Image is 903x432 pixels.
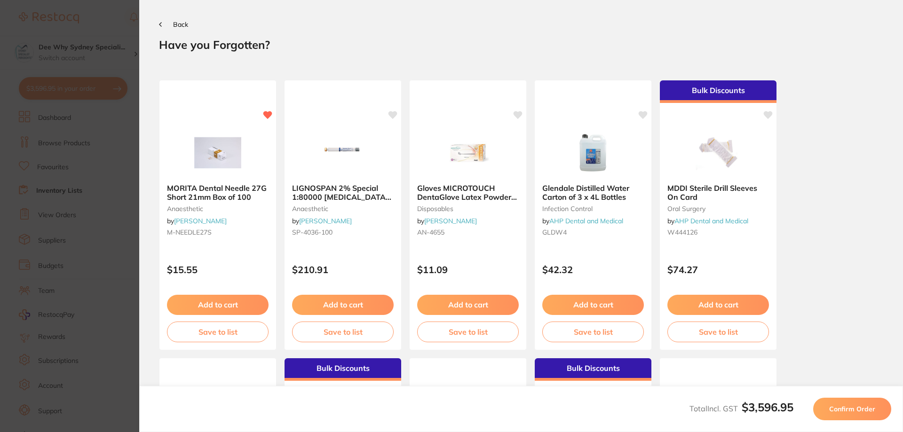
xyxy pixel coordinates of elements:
[167,205,269,212] small: anaesthetic
[542,264,644,275] p: $42.32
[667,322,769,342] button: Save to list
[167,295,269,314] button: Add to cart
[174,217,227,225] a: [PERSON_NAME]
[292,295,394,314] button: Add to cart
[292,264,394,275] p: $210.91
[542,295,644,314] button: Add to cart
[667,205,769,212] small: oral surgery
[417,228,519,236] small: AN-4655
[424,217,477,225] a: [PERSON_NAME]
[674,217,748,225] a: AHP Dental and Medical
[417,264,519,275] p: $11.09
[542,217,623,225] span: by
[167,184,269,201] b: MORITA Dental Needle 27G Short 21mm Box of 100
[292,217,352,225] span: by
[542,205,644,212] small: infection control
[159,38,883,52] h2: Have you Forgotten?
[167,264,269,275] p: $15.55
[813,398,891,420] button: Confirm Order
[312,129,373,176] img: LIGNOSPAN 2% Special 1:80000 adrenalin 2.2ml 2xBox 50 Blue
[167,217,227,225] span: by
[542,184,644,201] b: Glendale Distilled Water Carton of 3 x 4L Bottles
[292,322,394,342] button: Save to list
[285,358,401,381] div: Bulk Discounts
[667,264,769,275] p: $74.27
[417,217,477,225] span: by
[535,358,651,381] div: Bulk Discounts
[667,217,748,225] span: by
[688,129,749,176] img: MDDI Sterile Drill Sleeves On Card
[549,217,623,225] a: AHP Dental and Medical
[742,400,793,414] b: $3,596.95
[667,295,769,314] button: Add to cart
[292,184,394,201] b: LIGNOSPAN 2% Special 1:80000 adrenalin 2.2ml 2xBox 50 Blue
[562,129,624,176] img: Glendale Distilled Water Carton of 3 x 4L Bottles
[299,217,352,225] a: [PERSON_NAME]
[173,20,188,29] span: Back
[667,184,769,201] b: MDDI Sterile Drill Sleeves On Card
[417,295,519,314] button: Add to cart
[187,129,248,176] img: MORITA Dental Needle 27G Short 21mm Box of 100
[417,205,519,212] small: disposables
[292,205,394,212] small: anaesthetic
[437,129,499,176] img: Gloves MICROTOUCH DentaGlove Latex Powder Free Medium x 100
[417,184,519,201] b: Gloves MICROTOUCH DentaGlove Latex Powder Free Medium x 100
[292,228,394,236] small: SP-4036-100
[667,228,769,236] small: W444126
[542,322,644,342] button: Save to list
[159,21,188,28] button: Back
[417,322,519,342] button: Save to list
[167,322,269,342] button: Save to list
[829,405,875,413] span: Confirm Order
[542,228,644,236] small: GLDW4
[689,404,793,413] span: Total Incl. GST
[167,228,269,236] small: M-NEEDLE27S
[660,80,776,103] div: Bulk Discounts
